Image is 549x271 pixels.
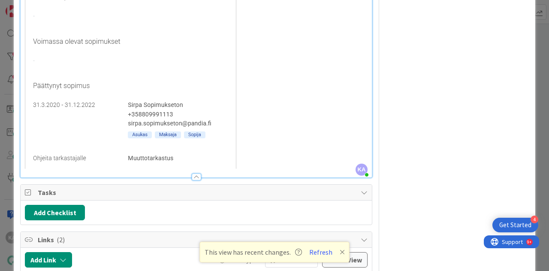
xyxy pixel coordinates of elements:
span: ( 2 ) [57,235,65,244]
div: 9+ [43,3,48,10]
span: Tasks [38,187,356,198]
span: Support [18,1,39,12]
span: KA [356,164,368,176]
span: Links [38,234,356,245]
div: Get Started [499,221,531,229]
button: Add Link [25,252,72,268]
button: Refresh [306,247,335,258]
div: Open Get Started checklist, remaining modules: 4 [492,218,538,232]
span: This view has recent changes. [205,247,302,257]
div: 4 [531,216,538,223]
button: Add Checklist [25,205,85,220]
